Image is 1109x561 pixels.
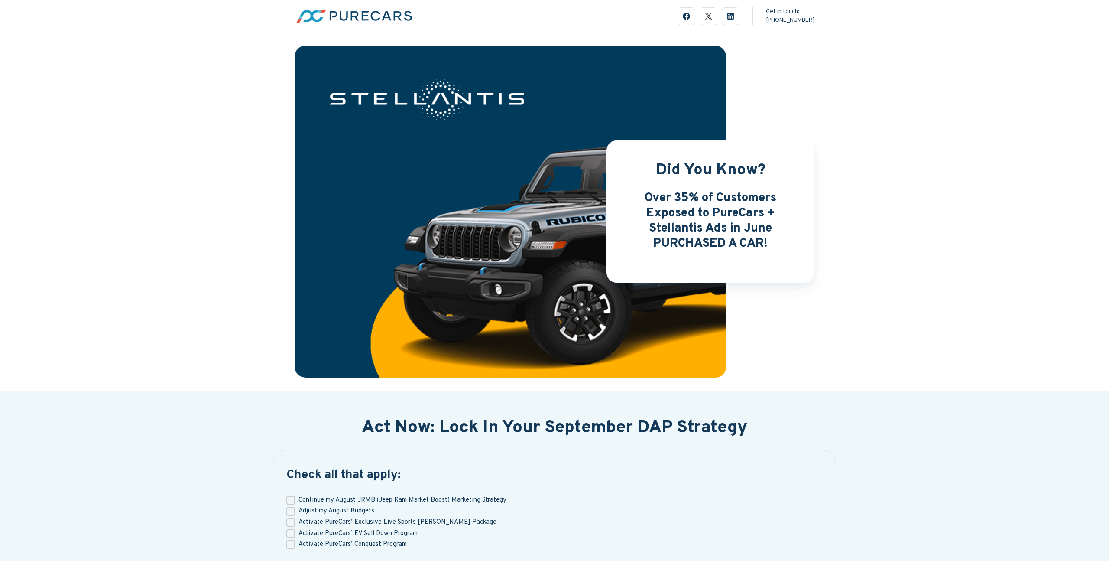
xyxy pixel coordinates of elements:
span: Did You Know? [656,160,765,180]
input: Activate PureCars’ Conquest Program [286,540,295,549]
input: Continue my August JRMB (Jeep Ram Market Boost) Marketing Strategy [286,496,295,505]
h3: Check all that apply: [286,468,823,483]
img: pc-logo-fc-horizontal [295,8,414,24]
a: logo-black [700,7,717,25]
h2: Act Now: Lock In Your September DAP Strategy [283,418,826,438]
span: Over 35% of Customers Exposed to PureCars + Stellantis Ads in June PURCHASED A CAR! [645,190,776,251]
span: Activate PureCars’ Conquest Program [298,541,407,549]
input: Activate PureCars’ EV Sell Down Program [286,529,295,538]
img: logo-black [705,13,712,20]
div: Get in touch: [766,7,814,26]
input: Adjust my August Budgets [286,507,295,516]
img: PC_LandingPage-Image_Stellantis-Jeep_970x746_DS (1) [295,46,726,378]
span: Activate PureCars’ Exclusive Live Sports [PERSON_NAME] Package [298,519,496,527]
a: [PHONE_NUMBER] [766,16,814,24]
span: Adjust my August Budgets [298,507,374,515]
input: Activate PureCars’ Exclusive Live Sports [PERSON_NAME] Package [286,518,295,527]
span: Activate PureCars’ EV Sell Down Program [298,529,418,538]
span: Continue my August JRMB (Jeep Ram Market Boost) Marketing Strategy [298,496,506,504]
